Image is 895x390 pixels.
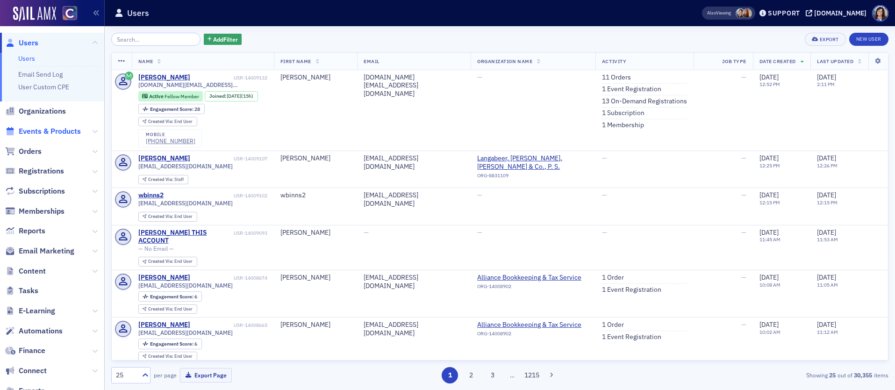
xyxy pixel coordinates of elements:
a: 13 On-Demand Registrations [602,97,687,106]
span: [EMAIL_ADDRESS][DOMAIN_NAME] [138,282,233,289]
img: SailAMX [63,6,77,21]
a: Reports [5,226,45,236]
span: Automations [19,326,63,336]
div: [EMAIL_ADDRESS][DOMAIN_NAME] [364,191,464,208]
div: USR-14008665 [192,322,267,328]
div: Engagement Score: 28 [138,104,205,114]
span: — [602,228,607,237]
a: 1 Order [602,274,624,282]
a: Connect [5,366,47,376]
button: 3 [484,367,501,383]
div: [DOMAIN_NAME][EMAIL_ADDRESS][DOMAIN_NAME] [364,73,464,98]
time: 12:15 PM [759,199,780,206]
div: Engagement Score: 6 [138,339,202,349]
span: — [741,273,746,282]
span: Engagement Score : [150,106,194,112]
a: Content [5,266,46,276]
div: [EMAIL_ADDRESS][DOMAIN_NAME] [364,274,464,290]
span: [DATE] [759,273,779,282]
span: Memberships [19,206,64,217]
time: 10:08 AM [759,282,780,288]
span: Alliance Bookkeeping & Tax Service [477,321,581,329]
div: wbinns2 [280,191,351,200]
div: End User [148,307,193,312]
div: (15h) [227,93,253,99]
span: — [741,73,746,81]
a: Email Marketing [5,246,74,256]
span: — [741,154,746,162]
a: Subscriptions [5,186,65,196]
a: Active Fellow Member [142,93,199,99]
div: [PERSON_NAME] [138,154,190,163]
span: Created Via : [148,176,174,182]
div: [PHONE_NUMBER] [146,137,195,144]
span: Finance [19,346,45,356]
button: Export Page [180,368,232,383]
span: [DATE] [817,73,836,81]
span: … [506,371,519,379]
div: [PERSON_NAME] [280,73,351,82]
span: Active [149,93,165,100]
span: Engagement Score : [150,340,194,347]
span: Tasks [19,286,38,296]
span: Engagement Score : [150,293,194,300]
span: [DATE] [817,154,836,162]
a: Organizations [5,106,66,116]
span: [DATE] [817,320,836,329]
span: [DATE] [227,93,241,99]
span: Job Type [722,58,746,65]
span: Organizations [19,106,66,116]
a: [PERSON_NAME] THIS ACCOUNT [138,229,232,245]
span: [EMAIL_ADDRESS][DOMAIN_NAME] [138,329,233,336]
span: Content [19,266,46,276]
a: User Custom CPE [18,83,69,91]
span: Activity [602,58,626,65]
span: [DATE] [817,191,836,199]
div: Active: Active: Fellow Member [138,91,203,101]
span: Profile [872,5,888,22]
a: 1 Event Registration [602,286,661,294]
div: Created Via: Staff [138,175,188,185]
a: Finance [5,346,45,356]
button: 1 [442,367,458,383]
div: ORG-14008902 [477,283,581,293]
span: Registrations [19,166,64,176]
span: Users [19,38,38,48]
div: [PERSON_NAME] [138,274,190,282]
a: E-Learning [5,306,55,316]
span: [DATE] [759,228,779,237]
span: — No Email — [138,245,174,252]
div: 6 [150,341,197,347]
div: USR-14008674 [192,275,267,281]
span: Created Via : [148,306,174,312]
span: Subscriptions [19,186,65,196]
strong: 25 [828,371,838,379]
time: 2:11 PM [817,81,835,87]
div: Joined: 2025-08-26 00:00:00 [205,91,258,101]
time: 10:02 AM [759,329,780,335]
span: Name [138,58,153,65]
span: Joined : [209,93,227,99]
span: Organization Name [477,58,532,65]
time: 12:25 PM [759,162,780,169]
a: View Homepage [56,6,77,22]
div: 6 [150,294,197,299]
span: [DATE] [759,320,779,329]
span: [EMAIL_ADDRESS][DOMAIN_NAME] [138,200,233,207]
a: 1 Event Registration [602,85,661,94]
span: First Name [280,58,311,65]
a: 1 Membership [602,121,644,130]
time: 11:53 AM [817,236,838,243]
div: Created Via: End User [138,304,197,314]
a: [PERSON_NAME] [138,73,190,82]
span: Last Updated [817,58,853,65]
div: Export [820,37,839,42]
a: Registrations [5,166,64,176]
a: SailAMX [13,7,56,22]
span: Langabeer, McKernan, Burnett & Co., P. S. [477,154,589,171]
a: Memberships [5,206,64,217]
div: [DOMAIN_NAME] [814,9,866,17]
span: — [741,320,746,329]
